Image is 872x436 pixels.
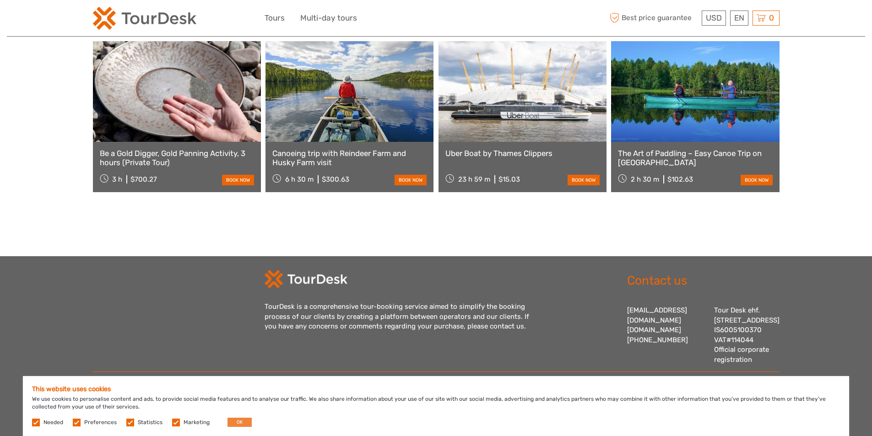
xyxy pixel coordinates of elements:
img: 2254-3441b4b5-4e5f-4d00-b396-31f1d84a6ebf_logo_small.png [93,7,196,30]
span: USD [706,13,722,22]
span: 3 h [112,175,122,183]
label: Marketing [184,419,210,426]
a: Multi-day tours [300,11,357,25]
a: book now [741,175,773,185]
p: We're away right now. Please check back later! [13,16,103,23]
span: 23 h 59 m [458,175,490,183]
button: Open LiveChat chat widget [105,14,116,25]
a: Official corporate registration [714,345,769,363]
label: Needed [43,419,63,426]
button: OK [227,418,252,427]
h2: Contact us [627,274,780,288]
a: The Art of Paddling – Easy Canoe Trip on [GEOGRAPHIC_DATA] [618,149,772,167]
span: Best price guarantee [608,11,699,26]
span: 6 h 30 m [285,175,314,183]
a: Tours [265,11,285,25]
div: $15.03 [498,175,520,183]
a: Canoeing trip with Reindeer Farm and Husky Farm visit [272,149,427,167]
a: Be a Gold Digger, Gold Panning Activity, 3 hours (Private Tour) [100,149,254,167]
a: book now [568,175,600,185]
div: Tour Desk ehf. [STREET_ADDRESS] IS6005100370 VAT#114044 [714,306,780,365]
img: td-logo-white.png [265,270,347,288]
label: Statistics [138,419,162,426]
div: EN [730,11,748,26]
a: Uber Boat by Thames Clippers [445,149,600,158]
div: TourDesk is a comprehensive tour-booking service aimed to simplify the booking process of our cli... [265,302,539,331]
a: book now [222,175,254,185]
div: $300.63 [322,175,349,183]
label: Preferences [84,419,117,426]
span: 0 [768,13,775,22]
div: We use cookies to personalise content and ads, to provide social media features and to analyse ou... [23,376,849,436]
a: book now [395,175,427,185]
a: [DOMAIN_NAME] [627,326,681,334]
div: $102.63 [667,175,693,183]
h5: This website uses cookies [32,385,840,393]
div: [EMAIL_ADDRESS][DOMAIN_NAME] [PHONE_NUMBER] [627,306,705,365]
div: $700.27 [130,175,157,183]
span: 2 h 30 m [631,175,659,183]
